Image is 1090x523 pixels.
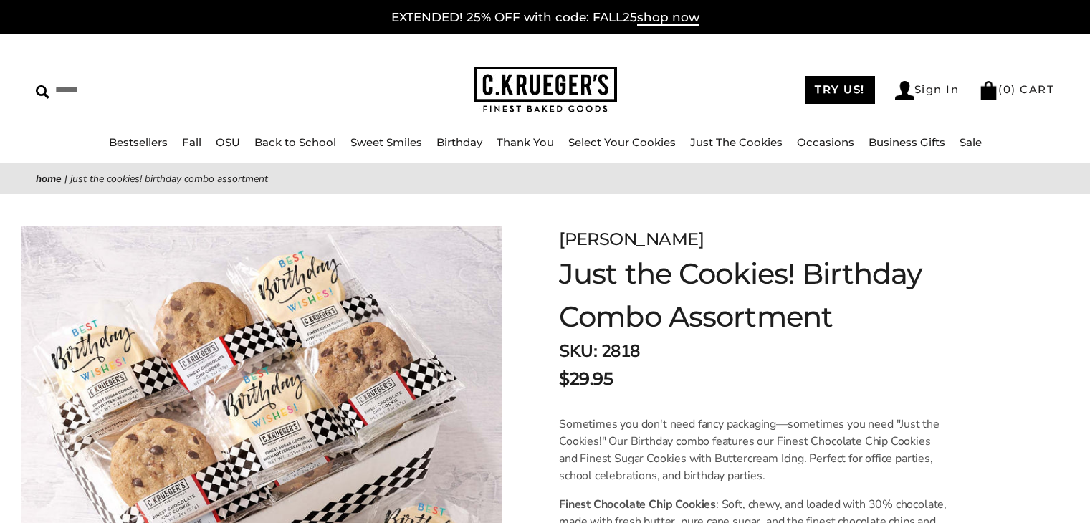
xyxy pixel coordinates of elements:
span: | [64,172,67,186]
a: Occasions [797,135,854,149]
div: [PERSON_NAME] [559,226,1016,252]
a: Home [36,172,62,186]
h1: Just the Cookies! Birthday Combo Assortment [559,252,1016,338]
a: Sign In [895,81,960,100]
span: $29.95 [559,366,613,392]
img: Account [895,81,914,100]
input: Search [36,79,277,101]
img: C.KRUEGER'S [474,67,617,113]
span: shop now [637,10,699,26]
a: Fall [182,135,201,149]
a: EXTENDED! 25% OFF with code: FALL25shop now [391,10,699,26]
a: Birthday [436,135,482,149]
span: 2818 [601,340,640,363]
a: (0) CART [979,82,1054,96]
a: Back to School [254,135,336,149]
a: Select Your Cookies [568,135,676,149]
a: Sale [960,135,982,149]
img: Bag [979,81,998,100]
strong: SKU: [559,340,597,363]
a: TRY US! [805,76,875,104]
span: 0 [1003,82,1012,96]
a: Just The Cookies [690,135,783,149]
img: Search [36,85,49,99]
p: Sometimes you don't need fancy packaging—sometimes you need "Just the Cookies!" Our Birthday comb... [559,416,951,484]
b: Finest Chocolate Chip Cookies [559,496,716,512]
a: Thank You [497,135,554,149]
a: Business Gifts [869,135,945,149]
a: OSU [216,135,240,149]
a: Bestsellers [109,135,168,149]
nav: breadcrumbs [36,171,1054,187]
a: Sweet Smiles [350,135,422,149]
span: Just the Cookies! Birthday Combo Assortment [70,172,268,186]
